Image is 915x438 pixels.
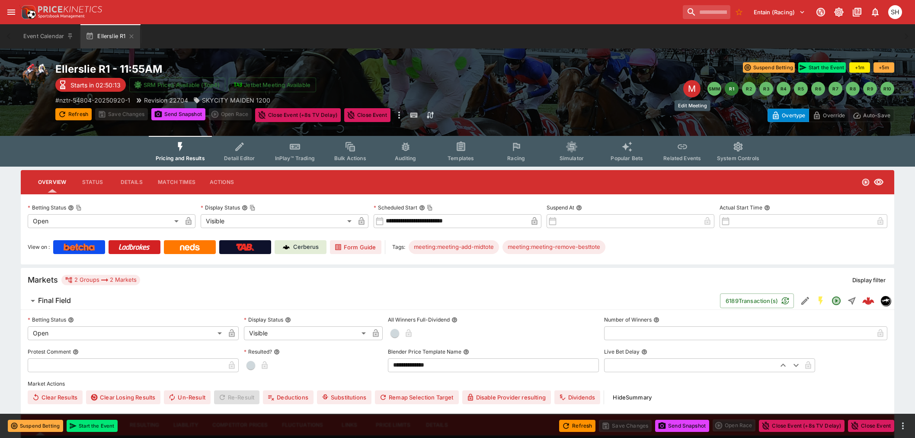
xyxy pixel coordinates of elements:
button: Copy To Clipboard [76,205,82,211]
button: Open [829,293,844,309]
button: Override [809,109,849,122]
img: nztr [881,296,890,306]
div: SKYCITY MAIDEN 1200 [193,96,270,105]
button: Display StatusCopy To Clipboard [242,205,248,211]
button: R6 [811,82,825,96]
button: Status [73,172,112,193]
span: InPlay™ Trading [275,155,315,161]
a: Form Guide [330,240,381,254]
div: Betting Target: cerberus [409,240,499,254]
button: Number of Winners [653,317,659,323]
img: Sportsbook Management [38,14,85,18]
p: Cerberus [293,243,319,251]
p: Live Bet Delay [604,348,640,355]
img: jetbet-logo.svg [234,81,242,89]
div: de2fa710-060c-41fd-8407-1b4d011a4352 [862,295,874,307]
span: System Controls [717,155,759,161]
button: Close Event (+8s TV Delay) [255,108,341,122]
p: Copy To Clipboard [55,96,130,105]
button: Jetbet Meeting Available [229,77,316,92]
span: Related Events [663,155,701,161]
button: Overtype [768,109,809,122]
span: Detail Editor [224,155,255,161]
div: split button [209,108,252,120]
button: Final Field [21,292,720,309]
div: nztr [880,296,891,306]
button: Copy To Clipboard [250,205,256,211]
button: Start the Event [798,62,846,73]
span: Un-Result [164,390,210,404]
p: All Winners Full-Dividend [388,316,450,323]
button: Notifications [867,4,883,20]
h6: Final Field [38,296,71,305]
a: de2fa710-060c-41fd-8407-1b4d011a4352 [860,292,877,309]
button: Dividends [554,390,600,404]
button: R4 [777,82,790,96]
button: +1m [849,62,870,73]
img: horse_racing.png [21,62,48,90]
img: Betcha [64,244,95,251]
div: split button [713,419,755,432]
button: Straight [844,293,860,309]
svg: Visible [873,177,884,187]
button: Suspend Betting [8,420,63,432]
button: HideSummary [608,390,657,404]
button: Protest Comment [73,349,79,355]
button: SGM Enabled [813,293,829,309]
button: Match Times [151,172,202,193]
button: Event Calendar [18,24,79,48]
button: Toggle light/dark mode [831,4,847,20]
button: Blender Price Template Name [463,349,469,355]
span: meeting:meeting-remove-besttote [502,243,605,251]
button: Ellerslie R1 [80,24,140,48]
button: R8 [846,82,860,96]
img: PriceKinetics Logo [19,3,36,21]
button: open drawer [3,4,19,20]
p: Display Status [201,204,240,211]
label: View on : [28,240,50,254]
p: Display Status [244,316,283,323]
button: Suspend Betting [743,62,795,73]
button: Live Bet Delay [641,349,647,355]
img: Ladbrokes [118,244,150,251]
img: Neds [180,244,199,251]
button: Betting StatusCopy To Clipboard [68,205,74,211]
div: Start From [768,109,894,122]
img: TabNZ [236,244,254,251]
button: Close Event [848,420,894,432]
input: search [683,5,730,19]
button: Clear Results [28,390,83,404]
a: Cerberus [275,240,326,254]
svg: Open [861,178,870,187]
span: Pricing and Results [156,155,205,161]
h5: Markets [28,275,58,285]
button: Start the Event [67,420,118,432]
img: PriceKinetics [38,6,102,13]
button: Suspend At [576,205,582,211]
p: Suspend At [547,204,574,211]
div: Visible [201,214,355,228]
p: Revision 22704 [144,96,188,105]
button: R9 [863,82,877,96]
p: Betting Status [28,316,66,323]
button: R2 [742,82,756,96]
button: Scott Hunt [886,3,905,22]
h2: Copy To Clipboard [55,62,475,76]
button: more [394,108,404,122]
p: Scheduled Start [374,204,417,211]
span: Templates [448,155,474,161]
button: Substitutions [317,390,371,404]
button: more [898,421,908,431]
div: 2 Groups 2 Markets [65,275,137,285]
p: Protest Comment [28,348,71,355]
div: Edit Meeting [675,100,710,111]
button: No Bookmarks [732,5,746,19]
button: SRM Prices Available (Top4) [129,77,225,92]
p: Number of Winners [604,316,652,323]
div: Scott Hunt [888,5,902,19]
button: Copy To Clipboard [427,205,433,211]
div: Open [28,214,182,228]
button: Actions [202,172,241,193]
p: Resulted? [244,348,272,355]
button: Close Event (+8s TV Delay) [759,420,845,432]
